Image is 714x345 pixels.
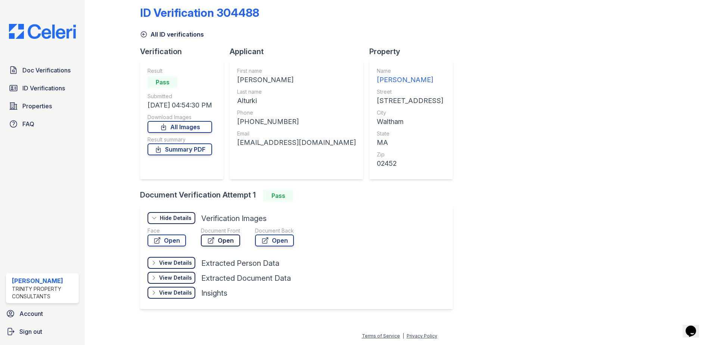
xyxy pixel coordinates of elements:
[148,67,212,75] div: Result
[6,81,79,96] a: ID Verifications
[377,109,443,116] div: City
[377,116,443,127] div: Waltham
[230,46,369,57] div: Applicant
[22,66,71,75] span: Doc Verifications
[22,102,52,111] span: Properties
[148,100,212,111] div: [DATE] 04:54:30 PM
[201,288,227,298] div: Insights
[237,109,356,116] div: Phone
[3,324,82,339] a: Sign out
[159,289,192,296] div: View Details
[377,137,443,148] div: MA
[22,119,34,128] span: FAQ
[377,158,443,169] div: 02452
[6,116,79,131] a: FAQ
[407,333,437,339] a: Privacy Policy
[148,143,212,155] a: Summary PDF
[201,227,240,234] div: Document Front
[148,136,212,143] div: Result summary
[369,46,459,57] div: Property
[263,190,293,202] div: Pass
[3,24,82,39] img: CE_Logo_Blue-a8612792a0a2168367f1c8372b55b34899dd931a85d93a1a3d3e32e68fde9ad4.png
[159,259,192,267] div: View Details
[19,309,43,318] span: Account
[148,93,212,100] div: Submitted
[19,327,42,336] span: Sign out
[362,333,400,339] a: Terms of Service
[377,130,443,137] div: State
[3,306,82,321] a: Account
[6,99,79,114] a: Properties
[237,67,356,75] div: First name
[140,30,204,39] a: All ID verifications
[148,234,186,246] a: Open
[159,274,192,282] div: View Details
[201,258,279,268] div: Extracted Person Data
[140,6,259,19] div: ID Verification 304488
[148,76,177,88] div: Pass
[377,88,443,96] div: Street
[237,130,356,137] div: Email
[6,63,79,78] a: Doc Verifications
[12,276,76,285] div: [PERSON_NAME]
[237,75,356,85] div: [PERSON_NAME]
[201,273,291,283] div: Extracted Document Data
[237,96,356,106] div: Alturki
[22,84,65,93] span: ID Verifications
[237,137,356,148] div: [EMAIL_ADDRESS][DOMAIN_NAME]
[377,151,443,158] div: Zip
[377,67,443,85] a: Name [PERSON_NAME]
[12,285,76,300] div: Trinity Property Consultants
[140,46,230,57] div: Verification
[377,67,443,75] div: Name
[148,114,212,121] div: Download Images
[148,227,186,234] div: Face
[160,214,192,222] div: Hide Details
[377,96,443,106] div: [STREET_ADDRESS]
[403,333,404,339] div: |
[255,227,294,234] div: Document Back
[148,121,212,133] a: All Images
[683,315,707,338] iframe: chat widget
[140,190,459,202] div: Document Verification Attempt 1
[201,213,267,224] div: Verification Images
[237,116,356,127] div: [PHONE_NUMBER]
[255,234,294,246] a: Open
[237,88,356,96] div: Last name
[377,75,443,85] div: [PERSON_NAME]
[201,234,240,246] a: Open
